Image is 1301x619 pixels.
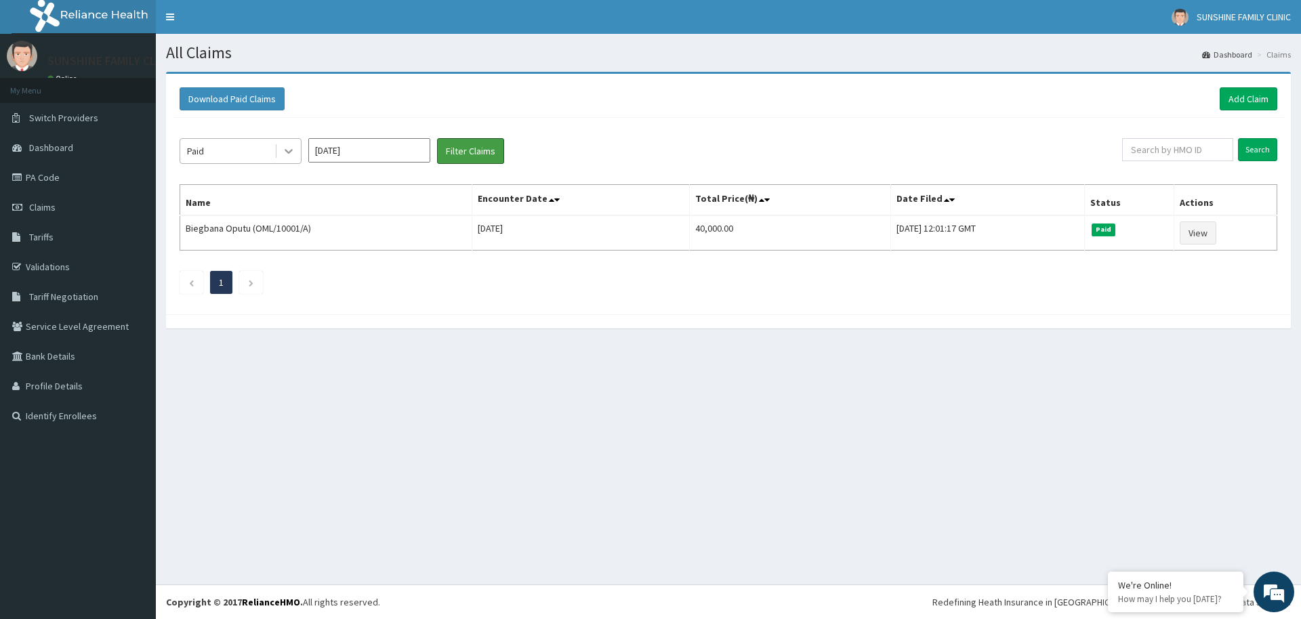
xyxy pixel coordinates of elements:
div: Paid [187,144,204,158]
a: Page 1 is your current page [219,276,224,289]
div: We're Online! [1118,579,1233,591]
input: Search by HMO ID [1122,138,1233,161]
input: Select Month and Year [308,138,430,163]
a: Next page [248,276,254,289]
button: Download Paid Claims [180,87,285,110]
p: How may I help you today? [1118,593,1233,605]
span: Tariffs [29,231,54,243]
button: Filter Claims [437,138,504,164]
a: RelianceHMO [242,596,300,608]
a: Online [47,74,80,83]
img: User Image [1172,9,1189,26]
p: SUNSHINE FAMILY CLINIC [47,55,178,67]
a: Add Claim [1220,87,1277,110]
footer: All rights reserved. [156,584,1301,619]
li: Claims [1254,49,1291,60]
input: Search [1238,138,1277,161]
span: Claims [29,201,56,213]
th: Date Filed [890,185,1084,216]
span: Dashboard [29,142,73,154]
a: Previous page [188,276,194,289]
h1: All Claims [166,44,1291,62]
div: Redefining Heath Insurance in [GEOGRAPHIC_DATA] using Telemedicine and Data Science! [932,595,1291,609]
th: Actions [1174,185,1277,216]
td: Biegbana Oputu (OML/10001/A) [180,215,472,251]
th: Total Price(₦) [689,185,890,216]
a: View [1180,221,1216,244]
td: 40,000.00 [689,215,890,251]
td: [DATE] [472,215,689,251]
span: SUNSHINE FAMILY CLINIC [1197,11,1291,23]
th: Status [1084,185,1174,216]
td: [DATE] 12:01:17 GMT [890,215,1084,251]
span: Tariff Negotiation [29,291,98,303]
span: Paid [1092,223,1116,236]
th: Name [180,185,472,216]
img: User Image [7,41,37,71]
a: Dashboard [1202,49,1252,60]
th: Encounter Date [472,185,689,216]
span: Switch Providers [29,112,98,124]
strong: Copyright © 2017 . [166,596,303,608]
